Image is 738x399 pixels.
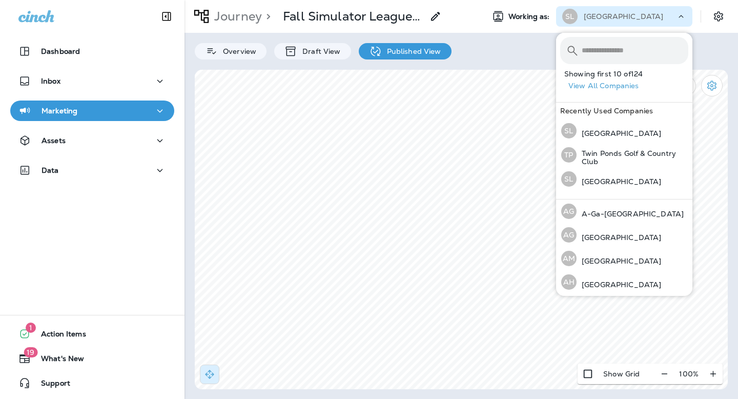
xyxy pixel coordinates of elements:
span: Action Items [31,330,86,342]
p: Data [42,166,59,174]
p: 100 % [679,370,699,378]
p: > [262,9,271,24]
p: A-Ga-[GEOGRAPHIC_DATA] [577,210,684,218]
button: AM[GEOGRAPHIC_DATA] [556,247,692,270]
p: Draft View [297,47,340,55]
p: [GEOGRAPHIC_DATA] [577,233,661,242]
button: Dashboard [10,41,174,62]
button: Inbox [10,71,174,91]
p: Fall Simulator League 2025 - 10/7 [283,9,423,24]
p: Published View [382,47,441,55]
p: Journey [210,9,262,24]
button: AGA-Ga-[GEOGRAPHIC_DATA] [556,199,692,223]
button: AG[GEOGRAPHIC_DATA] [US_STATE] [556,294,692,318]
p: [GEOGRAPHIC_DATA] [577,257,661,265]
button: Data [10,160,174,181]
div: SL [561,171,577,187]
p: [GEOGRAPHIC_DATA] [584,12,663,21]
span: 19 [24,347,37,357]
div: AG [561,204,577,219]
p: Marketing [42,107,77,115]
button: SL[GEOGRAPHIC_DATA] [556,167,692,191]
div: AH [561,274,577,290]
button: Settings [709,7,728,26]
p: Show Grid [603,370,640,378]
div: AG [561,227,577,243]
p: Assets [42,136,66,145]
span: What's New [31,354,84,367]
button: Assets [10,130,174,151]
button: AG[GEOGRAPHIC_DATA] [556,223,692,247]
button: AH[GEOGRAPHIC_DATA] [556,270,692,294]
p: [GEOGRAPHIC_DATA] [577,281,661,289]
button: Settings [701,75,723,96]
button: 1Action Items [10,324,174,344]
p: [GEOGRAPHIC_DATA] [577,177,661,186]
button: TPTwin Ponds Golf & Country Club [556,143,692,167]
p: Inbox [41,77,60,85]
p: Twin Ponds Golf & Country Club [577,149,688,166]
button: Support [10,373,174,393]
p: Showing first 10 of 124 [564,70,692,78]
div: Recently Used Companies [556,103,692,119]
button: Collapse Sidebar [152,6,181,27]
span: Working as: [508,12,552,21]
span: 1 [26,323,36,333]
div: SL [562,9,578,24]
button: Marketing [10,101,174,121]
span: Support [31,379,70,391]
button: View All Companies [564,78,692,94]
div: TP [561,147,577,163]
div: SL [561,123,577,138]
div: AM [561,251,577,266]
button: SL[GEOGRAPHIC_DATA] [556,119,692,143]
p: [GEOGRAPHIC_DATA] [577,129,661,137]
p: Overview [218,47,256,55]
button: 19What's New [10,348,174,369]
p: Dashboard [41,47,80,55]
